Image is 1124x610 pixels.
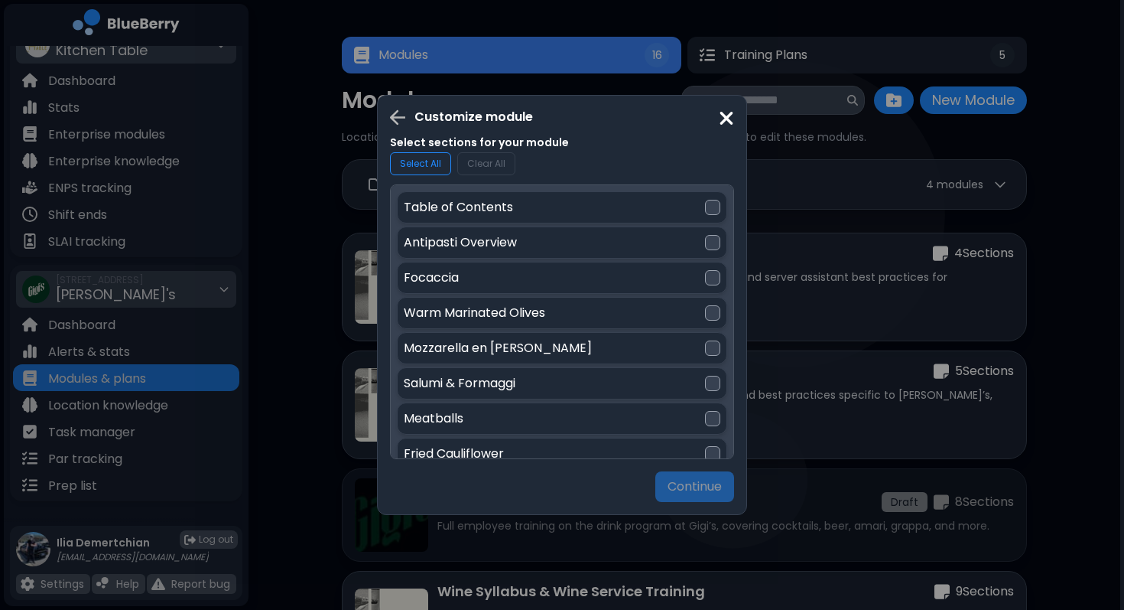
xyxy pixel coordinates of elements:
p: Warm Marinated Olives [404,304,545,322]
img: Go back [390,109,405,126]
button: Select All [390,152,451,175]
p: Fried Cauliflower [404,445,504,463]
img: close icon [719,108,734,129]
p: Antipasti Overview [404,233,517,252]
p: Customize module [414,108,533,126]
p: Meatballs [404,409,463,428]
button: Clear All [457,152,515,175]
p: Table of Contents [404,198,513,217]
p: Mozzarella en [PERSON_NAME] [404,339,592,357]
p: Salumi & Formaggi [404,374,515,393]
p: Focaccia [404,269,459,287]
button: Continue [655,471,734,502]
p: Select sections for your module [390,135,569,149]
